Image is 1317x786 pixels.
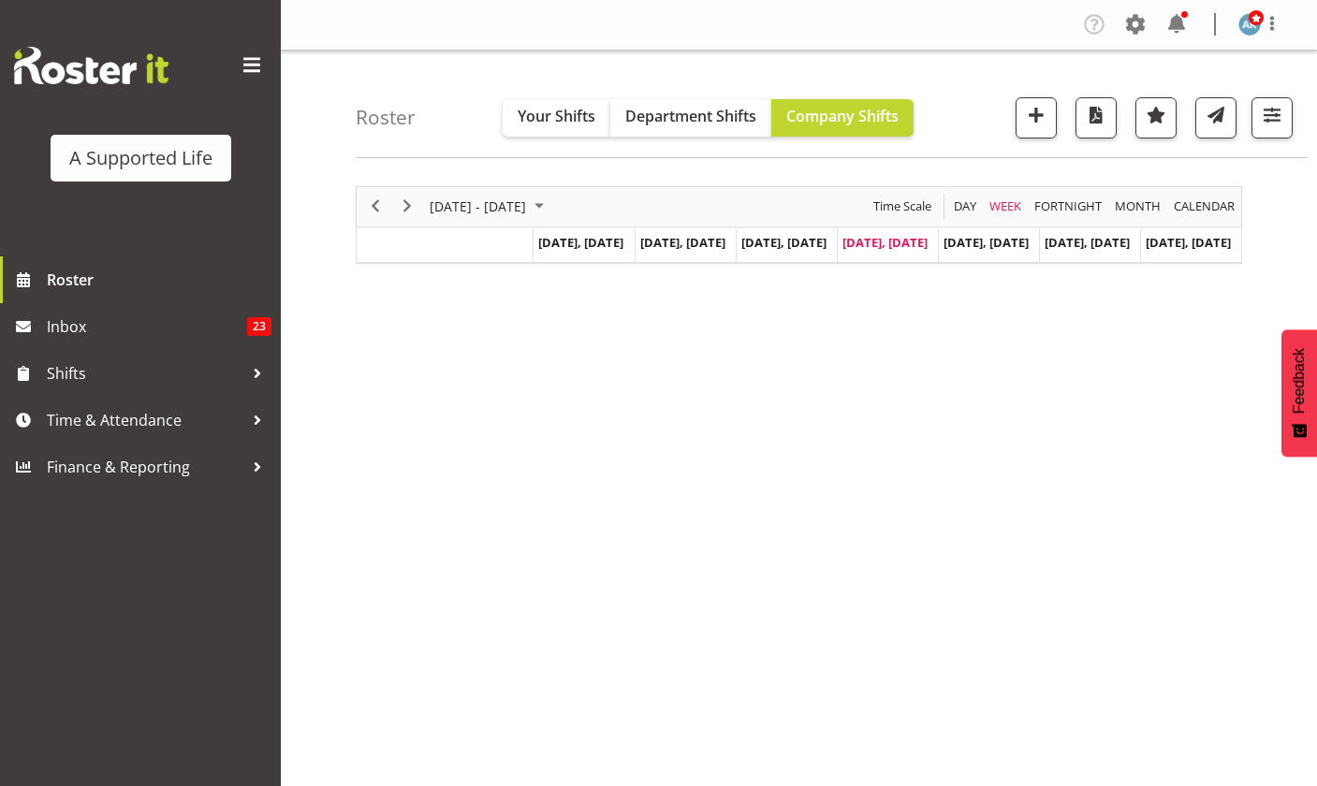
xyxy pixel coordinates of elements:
[395,195,420,218] button: Next
[987,195,1025,218] button: Timeline Week
[518,106,595,126] span: Your Shifts
[944,234,1029,251] span: [DATE], [DATE]
[640,234,725,251] span: [DATE], [DATE]
[428,195,528,218] span: [DATE] - [DATE]
[1172,195,1237,218] span: calendar
[1146,234,1231,251] span: [DATE], [DATE]
[69,144,212,172] div: A Supported Life
[1281,329,1317,457] button: Feedback - Show survey
[423,187,555,226] div: August 18 - 24, 2025
[359,187,391,226] div: previous period
[1251,97,1293,138] button: Filter Shifts
[47,359,243,387] span: Shifts
[427,195,552,218] button: August 2025
[771,99,914,137] button: Company Shifts
[952,195,978,218] span: Day
[1045,234,1130,251] span: [DATE], [DATE]
[47,266,271,294] span: Roster
[47,453,243,481] span: Finance & Reporting
[625,106,756,126] span: Department Shifts
[871,195,935,218] button: Time Scale
[1032,195,1105,218] button: Fortnight
[538,234,623,251] span: [DATE], [DATE]
[247,317,271,336] span: 23
[1076,97,1117,138] button: Download a PDF of the roster according to the set date range.
[503,99,610,137] button: Your Shifts
[1238,13,1261,36] img: alice-kendall5838.jpg
[363,195,388,218] button: Previous
[842,234,928,251] span: [DATE], [DATE]
[1135,97,1177,138] button: Highlight an important date within the roster.
[951,195,980,218] button: Timeline Day
[1032,195,1104,218] span: Fortnight
[1291,348,1308,414] span: Feedback
[14,47,168,84] img: Rosterit website logo
[47,313,247,341] span: Inbox
[988,195,1023,218] span: Week
[1171,195,1238,218] button: Month
[356,186,1242,264] div: Timeline Week of August 21, 2025
[1113,195,1163,218] span: Month
[391,187,423,226] div: next period
[871,195,933,218] span: Time Scale
[1195,97,1237,138] button: Send a list of all shifts for the selected filtered period to all rostered employees.
[47,406,243,434] span: Time & Attendance
[610,99,771,137] button: Department Shifts
[1016,97,1057,138] button: Add a new shift
[786,106,899,126] span: Company Shifts
[1112,195,1164,218] button: Timeline Month
[356,107,416,128] h4: Roster
[741,234,827,251] span: [DATE], [DATE]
